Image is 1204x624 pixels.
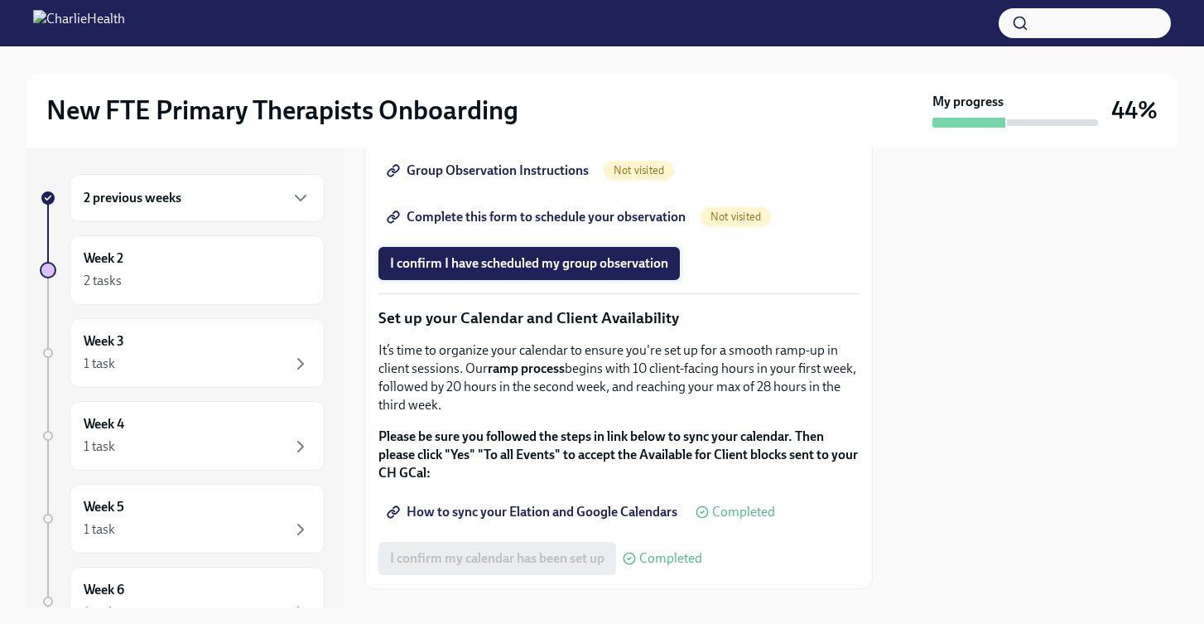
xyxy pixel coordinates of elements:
span: Group Observation Instructions [390,162,589,179]
div: 1 task [84,520,115,539]
h3: 44% [1111,95,1158,125]
div: 1 task [84,355,115,373]
a: Complete this form to schedule your observation [378,201,697,234]
a: Week 41 task [40,401,325,471]
span: How to sync your Elation and Google Calendars [390,504,677,520]
h6: Week 4 [84,415,124,433]
h6: Week 2 [84,249,123,268]
h6: Week 6 [84,581,124,599]
span: Not visited [701,210,771,223]
h6: 2 previous weeks [84,189,181,207]
span: Completed [639,552,702,565]
div: 1 task [84,603,115,622]
p: It’s time to organize your calendar to ensure you're set up for a smooth ramp-up in client sessio... [378,341,859,414]
a: Week 31 task [40,318,325,388]
span: Complete this form to schedule your observation [390,209,686,225]
a: Week 51 task [40,484,325,554]
span: I confirm I have scheduled my group observation [390,255,668,272]
div: 2 tasks [84,272,122,290]
strong: Please be sure you followed the steps in link below to sync your calendar. Then please click "Yes... [378,428,858,481]
h6: Week 5 [84,498,124,516]
a: How to sync your Elation and Google Calendars [378,496,689,529]
h2: New FTE Primary Therapists Onboarding [46,94,518,127]
img: CharlieHealth [33,10,125,36]
a: Week 22 tasks [40,235,325,305]
div: 2 previous weeks [70,174,325,222]
a: Group Observation Instructions [378,154,600,187]
span: Completed [712,505,775,519]
p: Set up your Calendar and Client Availability [378,307,859,329]
strong: My progress [932,93,1004,111]
strong: ramp process [488,360,565,376]
span: Not visited [604,164,674,177]
div: 1 task [84,438,115,456]
button: I confirm I have scheduled my group observation [378,247,680,280]
h6: Week 3 [84,332,124,351]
